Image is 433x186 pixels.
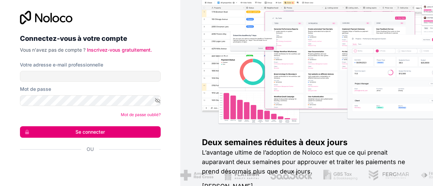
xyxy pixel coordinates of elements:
font: L’avantage ultime de l’adoption de Noloco est que ce qui prenait auparavant deux semaines pour ap... [202,149,405,175]
button: Se connecter [20,126,161,138]
font: Connectez-vous à votre compte [20,34,127,43]
a: Inscrivez-vous gratuitement. [87,47,152,53]
font: Ou [87,146,94,152]
img: /assets/croix-rouge-americaine-BAupjrZR.png [180,170,213,181]
input: Adresse email [20,71,161,82]
input: Mot de passe [20,95,161,106]
a: Mot de passe oublié? [121,112,161,117]
font: Mot de passe [20,86,51,92]
font: Vous n'avez pas de compte ? [20,47,86,53]
font: Votre adresse e-mail professionnelle [20,62,103,68]
font: Deux semaines réduites à deux jours [202,137,347,147]
iframe: Bouton "Se connecter avec Google" [17,160,159,175]
font: Se connecter [75,129,105,135]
